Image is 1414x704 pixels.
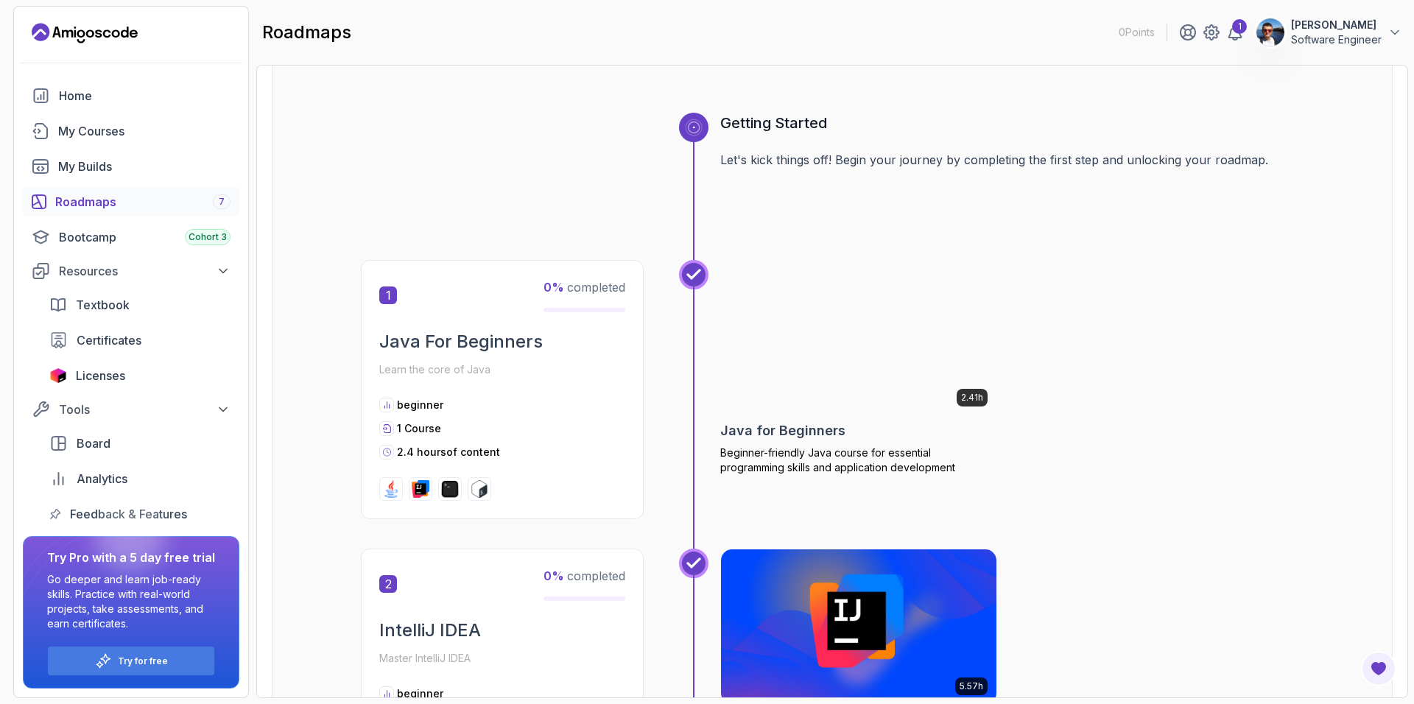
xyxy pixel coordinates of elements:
p: [PERSON_NAME] [1291,18,1382,32]
div: Roadmaps [55,193,231,211]
span: Feedback & Features [70,505,187,523]
span: Certificates [77,331,141,349]
p: beginner [397,398,443,412]
button: Try for free [47,646,215,676]
p: 2.4 hours of content [397,445,500,460]
p: Let's kick things off! Begin your journey by completing the first step and unlocking your roadmap. [720,151,1304,169]
a: 1 [1226,24,1244,41]
a: analytics [41,464,239,493]
p: beginner [397,686,443,701]
button: user profile image[PERSON_NAME]Software Engineer [1256,18,1402,47]
div: 1 [1232,19,1247,34]
a: bootcamp [23,222,239,252]
img: intellij logo [412,480,429,498]
a: Landing page [32,21,138,45]
a: Java for Beginners card2.41hJava for BeginnersBeginner-friendly Java course for essential program... [720,260,997,475]
button: Resources [23,258,239,284]
div: Home [59,87,231,105]
span: 1 Course [397,422,441,434]
a: courses [23,116,239,146]
h3: Getting Started [720,113,1304,133]
p: 0 Points [1119,25,1155,40]
span: 7 [219,196,225,208]
a: home [23,81,239,110]
p: Learn the core of Java [379,359,625,380]
a: textbook [41,290,239,320]
p: Software Engineer [1291,32,1382,47]
span: 0 % [544,569,564,583]
a: Try for free [118,655,168,667]
a: certificates [41,325,239,355]
span: Textbook [76,296,130,314]
a: licenses [41,361,239,390]
a: feedback [41,499,239,529]
span: Cohort 3 [189,231,227,243]
button: Tools [23,396,239,423]
h2: Java for Beginners [720,420,845,441]
a: board [41,429,239,458]
span: Board [77,434,110,452]
h2: roadmaps [262,21,351,44]
div: My Builds [58,158,231,175]
h2: IntelliJ IDEA [379,619,625,642]
p: Beginner-friendly Java course for essential programming skills and application development [720,446,997,475]
p: 5.57h [960,680,983,692]
p: Master IntelliJ IDEA [379,648,625,669]
img: IntelliJ IDEA Developer Guide card [721,549,996,704]
div: My Courses [58,122,231,140]
span: Analytics [77,470,127,487]
span: completed [544,280,625,295]
div: Resources [59,262,231,280]
a: builds [23,152,239,181]
button: Open Feedback Button [1361,651,1396,686]
span: Licenses [76,367,125,384]
p: 2.41h [961,392,983,404]
div: Tools [59,401,231,418]
img: terminal logo [441,480,459,498]
span: completed [544,569,625,583]
img: Java for Beginners card [714,257,1004,419]
div: Bootcamp [59,228,231,246]
span: 1 [379,286,397,304]
span: 2 [379,575,397,593]
img: jetbrains icon [49,368,67,383]
img: java logo [382,480,400,498]
p: Go deeper and learn job-ready skills. Practice with real-world projects, take assessments, and ea... [47,572,215,631]
h2: Java For Beginners [379,330,625,353]
span: 0 % [544,280,564,295]
a: roadmaps [23,187,239,217]
img: user profile image [1256,18,1284,46]
img: bash logo [471,480,488,498]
